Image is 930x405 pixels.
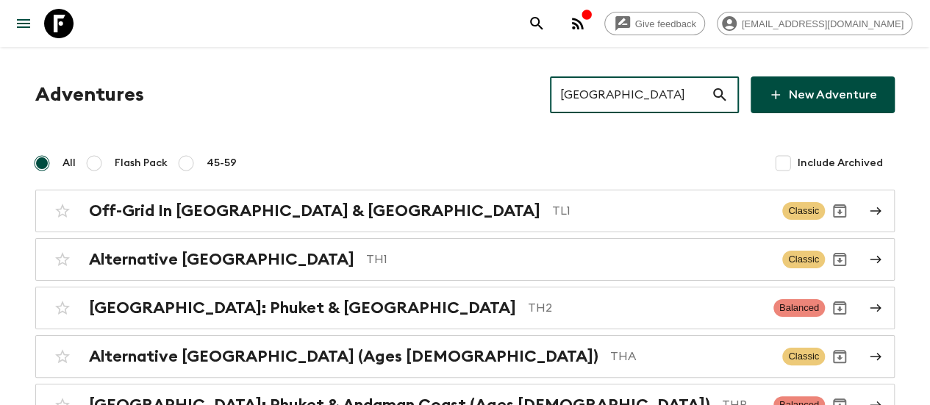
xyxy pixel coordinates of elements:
[35,80,144,110] h1: Adventures
[207,156,237,171] span: 45-59
[782,348,825,365] span: Classic
[89,201,540,221] h2: Off-Grid In [GEOGRAPHIC_DATA] & [GEOGRAPHIC_DATA]
[366,251,770,268] p: TH1
[798,156,883,171] span: Include Archived
[825,342,854,371] button: Archive
[717,12,912,35] div: [EMAIL_ADDRESS][DOMAIN_NAME]
[35,287,895,329] a: [GEOGRAPHIC_DATA]: Phuket & [GEOGRAPHIC_DATA]TH2BalancedArchive
[89,250,354,269] h2: Alternative [GEOGRAPHIC_DATA]
[627,18,704,29] span: Give feedback
[610,348,770,365] p: THA
[62,156,76,171] span: All
[604,12,705,35] a: Give feedback
[35,238,895,281] a: Alternative [GEOGRAPHIC_DATA]TH1ClassicArchive
[35,335,895,378] a: Alternative [GEOGRAPHIC_DATA] (Ages [DEMOGRAPHIC_DATA])THAClassicArchive
[89,347,598,366] h2: Alternative [GEOGRAPHIC_DATA] (Ages [DEMOGRAPHIC_DATA])
[782,251,825,268] span: Classic
[825,245,854,274] button: Archive
[751,76,895,113] a: New Adventure
[528,299,762,317] p: TH2
[734,18,912,29] span: [EMAIL_ADDRESS][DOMAIN_NAME]
[825,293,854,323] button: Archive
[552,202,770,220] p: TL1
[782,202,825,220] span: Classic
[115,156,168,171] span: Flash Pack
[35,190,895,232] a: Off-Grid In [GEOGRAPHIC_DATA] & [GEOGRAPHIC_DATA]TL1ClassicArchive
[825,196,854,226] button: Archive
[550,74,711,115] input: e.g. AR1, Argentina
[9,9,38,38] button: menu
[89,298,516,318] h2: [GEOGRAPHIC_DATA]: Phuket & [GEOGRAPHIC_DATA]
[773,299,825,317] span: Balanced
[522,9,551,38] button: search adventures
